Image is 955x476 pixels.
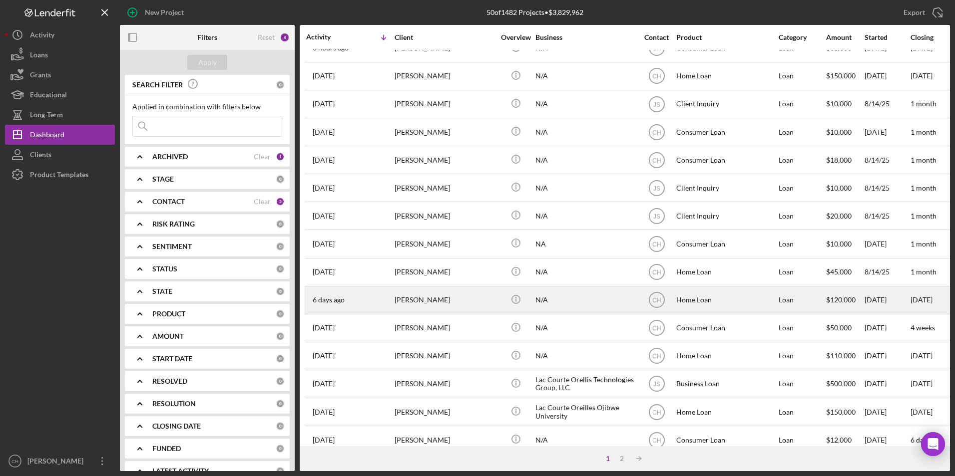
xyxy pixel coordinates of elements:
div: [PERSON_NAME] [395,399,494,425]
div: $10,000 [826,175,864,201]
div: Product Templates [30,165,88,187]
text: CH [652,409,661,416]
div: Consumer Loan [676,119,776,145]
div: Lac Courte Oreilles Ojibwe University [535,399,635,425]
div: Consumer Loan [676,427,776,453]
time: 4 weeks [911,323,935,332]
b: AMOUNT [152,332,184,340]
div: $110,000 [826,343,864,369]
div: Loan [779,231,825,257]
div: $10,000 [826,231,864,257]
button: Clients [5,145,115,165]
div: [PERSON_NAME] [395,203,494,229]
div: [DATE] [865,119,910,145]
time: 2025-08-14 19:26 [313,184,335,192]
button: Apply [187,55,227,70]
div: Activity [306,33,350,41]
div: N/A [535,175,635,201]
div: $20,000 [826,203,864,229]
div: Open Intercom Messenger [921,432,945,456]
div: Consumer Loan [676,147,776,173]
div: [PERSON_NAME] [395,231,494,257]
button: CH[PERSON_NAME] [5,451,115,471]
div: Loan [779,287,825,313]
time: 2025-08-14 15:07 [313,268,335,276]
div: Clear [254,153,271,161]
time: 2025-08-08 17:50 [313,408,335,416]
div: Long-Term [30,105,63,127]
text: CH [652,73,661,80]
time: [DATE] [911,379,933,388]
text: CH [652,45,661,52]
text: CH [652,157,661,164]
div: Loans [30,45,48,67]
div: Started [865,33,910,41]
b: LATEST ACTIVITY [152,467,209,475]
div: $10,000 [826,119,864,145]
div: Reset [258,33,275,41]
time: 2025-08-14 16:48 [313,212,335,220]
div: 0 [276,287,285,296]
div: Loan [779,427,825,453]
text: CH [11,459,18,464]
div: [PERSON_NAME] [395,343,494,369]
div: Client Inquiry [676,203,776,229]
div: $12,000 [826,427,864,453]
div: 0 [276,332,285,341]
button: Educational [5,85,115,105]
time: [DATE] [911,295,933,304]
time: 2025-08-15 18:29 [313,128,335,136]
text: CH [652,437,661,444]
div: [PERSON_NAME] [395,427,494,453]
a: Loans [5,45,115,65]
div: Amount [826,33,864,41]
button: New Project [120,2,194,22]
div: [PERSON_NAME] [395,175,494,201]
time: 2025-08-16 02:46 [313,100,335,108]
div: [DATE] [865,427,910,453]
time: 2025-08-14 19:42 [313,156,335,164]
div: 0 [276,175,285,184]
div: Overview [497,33,534,41]
div: 0 [276,422,285,431]
div: 1 [276,152,285,161]
button: Dashboard [5,125,115,145]
div: [DATE] [865,399,910,425]
div: Home Loan [676,63,776,89]
div: 1 [601,455,615,463]
button: Export [894,2,950,22]
div: N/A [535,259,635,285]
b: STATUS [152,265,177,273]
div: NA [535,231,635,257]
div: $120,000 [826,287,864,313]
div: Client Inquiry [676,175,776,201]
div: [PERSON_NAME] [395,147,494,173]
time: 1 month [911,128,937,136]
div: 0 [276,354,285,363]
time: 2025-08-11 11:56 [313,380,335,388]
div: [DATE] [865,287,910,313]
time: 2025-08-13 18:35 [313,296,345,304]
div: [PERSON_NAME] [395,259,494,285]
text: CH [652,325,661,332]
div: Apply [198,55,217,70]
div: [DATE] [865,63,910,89]
div: 0 [276,377,285,386]
div: Home Loan [676,287,776,313]
div: Loan [779,91,825,117]
div: N/A [535,147,635,173]
div: [PERSON_NAME] [25,451,90,474]
div: 2 [615,455,629,463]
div: 3 [276,197,285,206]
time: 1 month [911,156,937,164]
b: STAGE [152,175,174,183]
text: JS [653,381,660,388]
div: $500,000 [826,371,864,397]
b: START DATE [152,355,192,363]
div: Consumer Loan [676,231,776,257]
time: [DATE] [911,71,933,80]
div: N/A [535,427,635,453]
